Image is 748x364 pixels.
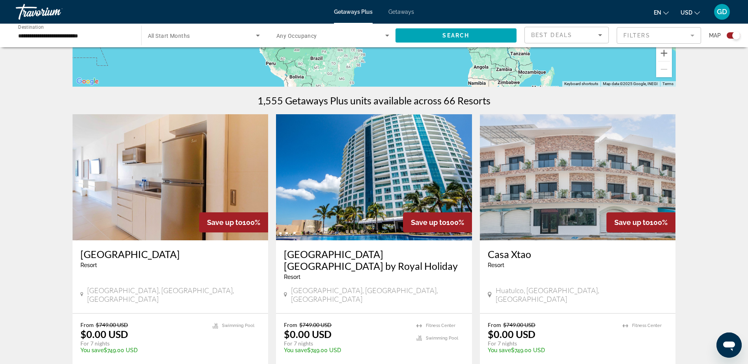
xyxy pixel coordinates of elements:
p: $749.00 USD [80,347,205,353]
div: 100% [199,212,268,232]
button: Filter [617,27,701,44]
span: $749.00 USD [299,321,332,328]
iframe: Button to launch messaging window [716,332,742,358]
div: 100% [606,212,675,232]
span: $749.00 USD [503,321,535,328]
button: Keyboard shortcuts [564,81,598,87]
span: Resort [488,262,504,268]
span: Fitness Center [632,323,662,328]
span: GD [717,8,727,16]
a: Open this area in Google Maps (opens a new window) [75,76,101,87]
button: Change language [654,7,669,18]
a: Getaways [388,9,414,15]
span: USD [681,9,692,16]
span: Swimming Pool [222,323,254,328]
span: Resort [284,274,300,280]
span: Map data ©2025 Google, INEGI [603,82,658,86]
span: Search [442,32,469,39]
button: Zoom in [656,45,672,61]
p: $749.00 USD [488,347,615,353]
span: From [284,321,297,328]
h1: 1,555 Getaways Plus units available across 66 Resorts [257,95,491,106]
img: DE23I01X.jpg [73,114,269,240]
div: 100% [403,212,472,232]
span: All Start Months [148,33,190,39]
p: For 7 nights [488,340,615,347]
button: User Menu [712,4,732,20]
button: Change currency [681,7,700,18]
span: Map [709,30,721,41]
span: You save [284,347,307,353]
span: Save up to [411,218,446,227]
span: en [654,9,661,16]
span: From [488,321,501,328]
button: Zoom out [656,61,672,77]
span: Any Occupancy [276,33,317,39]
p: $0.00 USD [488,328,535,340]
img: DG00E01X.jpg [276,114,472,240]
img: Google [75,76,101,87]
span: Save up to [614,218,650,227]
span: From [80,321,94,328]
button: Search [395,28,517,43]
mat-select: Sort by [531,30,602,40]
img: F131E01X.jpg [480,114,676,240]
span: [GEOGRAPHIC_DATA], [GEOGRAPHIC_DATA], [GEOGRAPHIC_DATA] [291,286,464,303]
a: Getaways Plus [334,9,373,15]
span: Huatulco, [GEOGRAPHIC_DATA], [GEOGRAPHIC_DATA] [496,286,668,303]
span: You save [488,347,511,353]
p: For 7 nights [80,340,205,347]
span: $749.00 USD [96,321,128,328]
span: [GEOGRAPHIC_DATA], [GEOGRAPHIC_DATA], [GEOGRAPHIC_DATA] [87,286,260,303]
span: You save [80,347,104,353]
p: $749.00 USD [284,347,409,353]
a: Casa Xtao [488,248,668,260]
span: Resort [80,262,97,268]
span: Swimming Pool [426,336,458,341]
span: Destination [18,24,44,30]
p: For 7 nights [284,340,409,347]
p: $0.00 USD [284,328,332,340]
a: Terms (opens in new tab) [662,82,673,86]
a: [GEOGRAPHIC_DATA] [GEOGRAPHIC_DATA] by Royal Holiday [284,248,464,272]
a: [GEOGRAPHIC_DATA] [80,248,261,260]
a: Travorium [16,2,95,22]
span: Save up to [207,218,242,227]
span: Fitness Center [426,323,455,328]
p: $0.00 USD [80,328,128,340]
span: Best Deals [531,32,572,38]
